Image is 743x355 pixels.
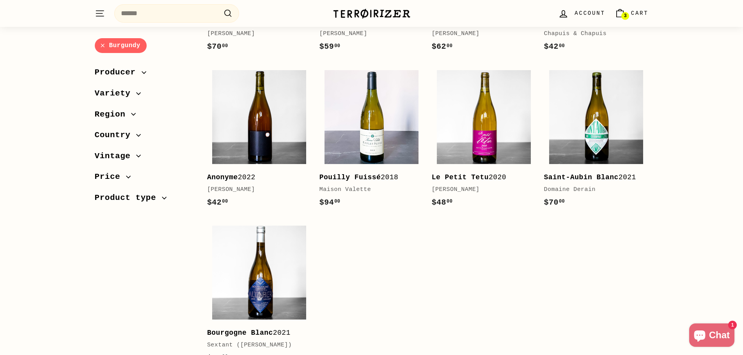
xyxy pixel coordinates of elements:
a: Account [553,2,610,25]
span: $42 [207,198,228,207]
span: Cart [631,9,649,18]
sup: 00 [334,43,340,49]
button: Variety [95,85,195,106]
span: $48 [432,198,453,207]
span: Region [95,108,131,121]
b: Le Petit Tetu [432,173,489,181]
button: Producer [95,64,195,85]
b: Bourgogne Blanc [207,329,273,337]
b: Saint-Aubin Blanc [544,173,619,181]
span: $59 [319,42,340,51]
a: Cart [610,2,653,25]
span: $70 [544,198,565,207]
sup: 00 [334,199,340,204]
div: 2022 [207,172,304,183]
button: Product type [95,189,195,210]
span: Product type [95,191,162,205]
inbox-online-store-chat: Shopify online store chat [687,323,737,349]
span: $70 [207,42,228,51]
a: Anonyme2022[PERSON_NAME] [207,65,312,216]
a: Saint-Aubin Blanc2021Domaine Derain [544,65,649,216]
span: $94 [319,198,340,207]
div: [PERSON_NAME] [432,29,528,39]
button: Price [95,169,195,190]
div: Domaine Derain [544,185,641,194]
span: Variety [95,87,137,100]
div: 2021 [207,327,304,339]
span: Price [95,171,126,184]
div: 2021 [544,172,641,183]
a: Le Petit Tetu2020[PERSON_NAME] [432,65,536,216]
span: $42 [544,42,565,51]
div: Sextant ([PERSON_NAME]) [207,341,304,350]
div: [PERSON_NAME] [207,185,304,194]
div: 2018 [319,172,416,183]
span: Account [575,9,605,18]
button: Vintage [95,148,195,169]
b: Anonyme [207,173,238,181]
div: Maison Valette [319,185,416,194]
div: 2020 [432,172,528,183]
a: Burgundy [95,38,147,53]
sup: 00 [447,199,452,204]
div: [PERSON_NAME] [319,29,416,39]
sup: 00 [447,43,452,49]
div: [PERSON_NAME] [207,29,304,39]
div: Chapuis & Chapuis [544,29,641,39]
a: Pouilly Fuissé2018Maison Valette [319,65,424,216]
sup: 00 [559,43,565,49]
span: Producer [95,66,142,79]
span: 3 [624,13,626,19]
button: Region [95,106,195,127]
sup: 00 [222,43,228,49]
sup: 00 [559,199,565,204]
span: $62 [432,42,453,51]
div: [PERSON_NAME] [432,185,528,194]
button: Country [95,127,195,148]
span: Vintage [95,150,137,163]
b: Pouilly Fuissé [319,173,381,181]
sup: 00 [222,199,228,204]
span: Country [95,129,137,142]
